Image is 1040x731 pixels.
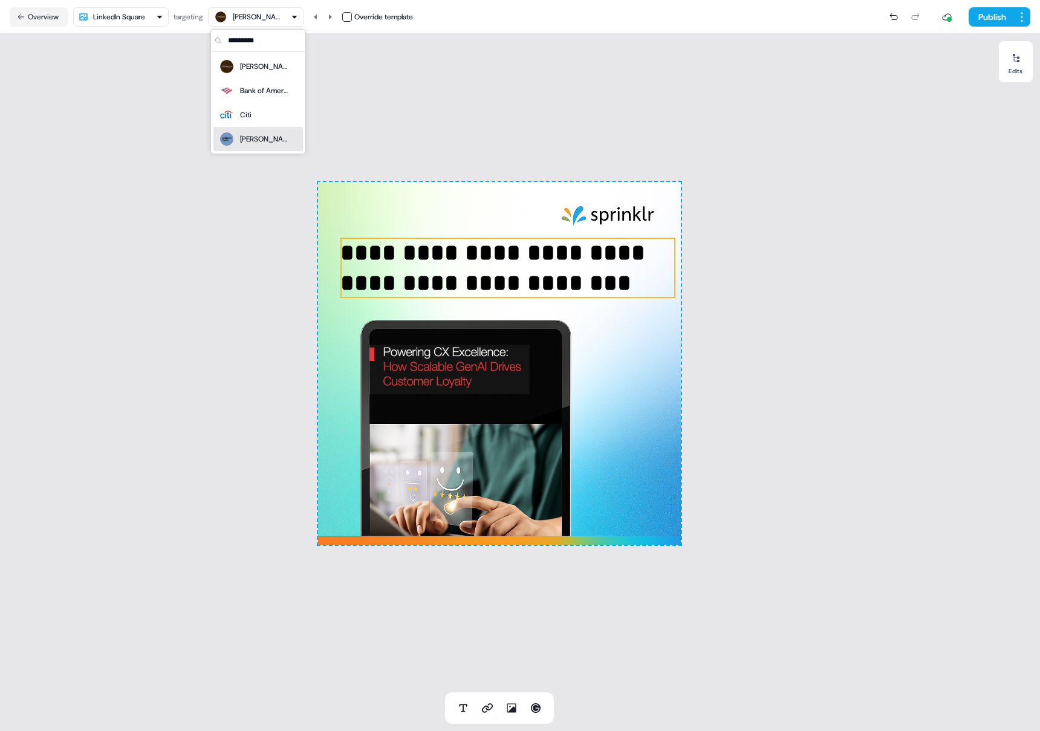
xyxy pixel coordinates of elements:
button: [PERSON_NAME] [208,7,304,27]
div: Override template [354,11,413,23]
button: Overview [10,7,68,27]
button: Edits [999,48,1033,75]
div: [PERSON_NAME] [PERSON_NAME] [240,133,288,145]
div: Citi [240,109,252,121]
div: [PERSON_NAME] [240,60,288,73]
button: Publish [969,7,1013,27]
div: [PERSON_NAME] [233,11,281,23]
div: LinkedIn Square [93,11,145,23]
div: Bank of America [240,85,288,97]
img: Image [328,345,570,394]
div: targeting [174,11,203,23]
